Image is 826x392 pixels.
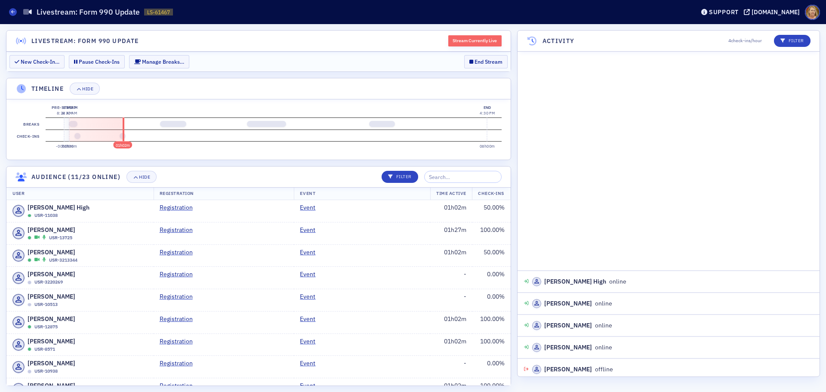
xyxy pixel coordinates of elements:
button: Filter [774,35,811,47]
span: USR-3220269 [34,279,63,286]
span: Profile [805,5,820,20]
a: Event [300,225,322,235]
button: Hide [70,83,100,95]
time: 4:30 PM [480,111,495,115]
span: [PERSON_NAME] [28,337,75,346]
td: 0.00 % [472,289,511,312]
a: Event [300,337,322,346]
span: USR-8571 [34,346,55,353]
div: Hide [139,175,150,179]
label: Breaks [22,118,41,130]
div: Hide [82,86,93,91]
div: [PERSON_NAME] [544,365,592,374]
td: 01h02m [430,311,472,333]
a: Registration [160,381,199,390]
td: - [430,356,472,378]
th: Time Active [430,187,472,200]
span: USR-10513 [34,301,58,308]
time: 8:30 AM [62,111,77,115]
th: Check-Ins [472,187,510,200]
label: Check-ins [15,130,41,142]
th: User [6,187,154,200]
time: 08h00m [480,144,495,148]
span: [PERSON_NAME] [28,359,75,368]
div: Offline [28,281,31,284]
span: LS-61467 [147,9,170,16]
th: Event [294,187,430,200]
h4: Livestream: Form 990 Update [31,37,139,46]
time: 01h02m [116,143,130,148]
time: -00h05m [56,144,73,148]
h4: Activity [542,37,575,46]
div: [PERSON_NAME] [544,299,592,308]
div: Online [28,325,31,329]
h1: Livestream: Form 990 Update [37,7,140,17]
div: online [532,277,626,286]
span: USR-11038 [34,212,58,219]
div: Offline [28,303,31,307]
button: New Check-In… [9,55,65,68]
td: 100.00 % [472,311,511,333]
td: 50.00 % [472,200,511,222]
span: [PERSON_NAME] High [28,203,89,212]
div: Online [28,347,31,351]
time: 8:24 AM [57,111,72,115]
span: 4 check-ins/hour [728,37,762,44]
button: Manage Breaks… [129,55,189,68]
i: Microphone Active [43,235,46,240]
a: Event [300,381,322,390]
a: Registration [160,359,199,368]
span: USR-13725 [49,235,72,241]
span: [PERSON_NAME] [28,225,75,235]
div: Pre-stream [52,105,78,111]
div: Online [28,258,31,262]
span: USR-12875 [34,324,58,330]
div: End [480,105,495,111]
span: [PERSON_NAME] [28,248,75,257]
td: 01h02m [430,333,472,356]
h4: Audience (11/23 online) [31,173,120,182]
i: Microphone Active [43,258,46,262]
a: Registration [160,270,199,279]
a: Event [300,292,322,301]
div: [PERSON_NAME] [544,343,592,352]
a: Registration [160,315,199,324]
span: [PERSON_NAME] [28,292,75,301]
div: offline [532,365,613,374]
span: USR-10938 [34,368,58,375]
button: End Stream [464,55,508,68]
div: Stream Currently Live [448,35,502,46]
div: online [532,299,612,308]
p: Filter [388,173,412,180]
div: Online [28,214,31,218]
a: Event [300,270,322,279]
a: Event [300,203,322,212]
a: Event [300,248,322,257]
a: Registration [160,203,199,212]
th: Registration [154,187,294,200]
td: - [430,289,472,312]
p: Filter [780,37,804,44]
input: Search… [424,171,502,183]
button: [DOMAIN_NAME] [744,9,803,15]
div: [DOMAIN_NAME] [752,8,800,16]
span: [PERSON_NAME] [28,315,75,324]
a: Registration [160,248,199,257]
a: Event [300,315,322,324]
button: Pause Check-Ins [69,55,125,68]
a: Registration [160,292,199,301]
div: Offline [28,370,31,373]
a: Registration [160,225,199,235]
td: - [430,267,472,289]
div: online [532,343,612,352]
button: Filter [382,171,418,183]
div: online [532,321,612,330]
td: 0.00 % [472,356,511,378]
div: Start [62,105,77,111]
div: Online [28,236,31,240]
div: [PERSON_NAME] [544,321,592,330]
td: 100.00 % [472,222,511,244]
span: USR-3213344 [49,257,77,264]
td: 01h02m [430,200,472,222]
time: 00h00m [62,144,77,148]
